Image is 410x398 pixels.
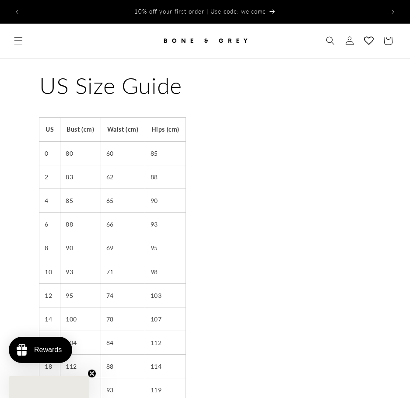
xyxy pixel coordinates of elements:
td: 112 [60,355,101,378]
td: 112 [145,331,186,355]
td: 90 [60,236,101,260]
td: 88 [60,213,101,236]
td: 71 [101,260,145,283]
td: 104 [60,331,101,355]
td: 83 [60,165,101,189]
th: Hips (cm) [145,118,186,141]
div: Rewards [34,346,62,354]
td: 93 [60,260,101,283]
td: 107 [145,307,186,331]
td: 88 [145,165,186,189]
th: US [39,118,60,141]
td: 14 [39,307,60,331]
td: 10 [39,260,60,283]
td: 6 [39,213,60,236]
td: 103 [145,283,186,307]
td: 0 [39,141,60,165]
th: Bust (cm) [60,118,101,141]
td: 114 [145,355,186,378]
td: 95 [145,236,186,260]
td: 69 [101,236,145,260]
summary: Search [321,31,340,50]
h1: US Size Guide [39,71,371,101]
td: 4 [39,189,60,212]
td: 88 [101,355,145,378]
div: Close teaser [9,376,89,398]
img: Bone and Grey Bridal [161,31,249,50]
td: 80 [60,141,101,165]
td: 84 [101,331,145,355]
button: Close teaser [88,369,96,378]
button: Next announcement [383,2,403,21]
td: 12 [39,283,60,307]
td: 93 [145,213,186,236]
td: 60 [101,141,145,165]
button: Previous announcement [7,2,27,21]
td: 18 [39,355,60,378]
td: 85 [145,141,186,165]
td: 2 [39,165,60,189]
td: 90 [145,189,186,212]
span: 10% off your first order | Use code: welcome [134,8,266,15]
td: 74 [101,283,145,307]
td: 95 [60,283,101,307]
summary: Menu [9,31,28,50]
td: 78 [101,307,145,331]
td: 98 [145,260,186,283]
td: 16 [39,331,60,355]
td: 65 [101,189,145,212]
td: 100 [60,307,101,331]
th: Waist (cm) [101,118,145,141]
a: Bone and Grey Bridal [158,28,252,54]
td: 62 [101,165,145,189]
td: 85 [60,189,101,212]
td: 8 [39,236,60,260]
td: 66 [101,213,145,236]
